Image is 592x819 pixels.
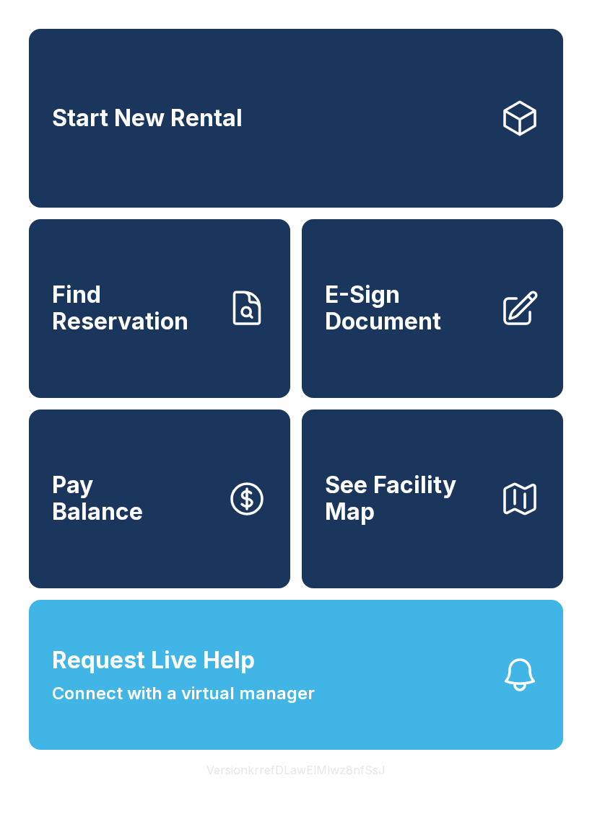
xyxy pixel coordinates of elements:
a: E-Sign Document [302,219,563,398]
span: Find Reservation [52,282,215,335]
button: PayBalance [29,409,290,588]
span: See Facility Map [325,472,488,525]
a: Find Reservation [29,219,290,398]
a: Start New Rental [29,29,563,208]
button: VersionkrrefDLawElMlwz8nfSsJ [195,750,397,790]
span: Start New Rental [52,105,243,132]
button: See Facility Map [302,409,563,588]
button: Request Live HelpConnect with a virtual manager [29,600,563,750]
span: Connect with a virtual manager [52,681,315,707]
span: E-Sign Document [325,282,488,335]
span: Pay Balance [52,472,143,525]
span: Request Live Help [52,643,255,678]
